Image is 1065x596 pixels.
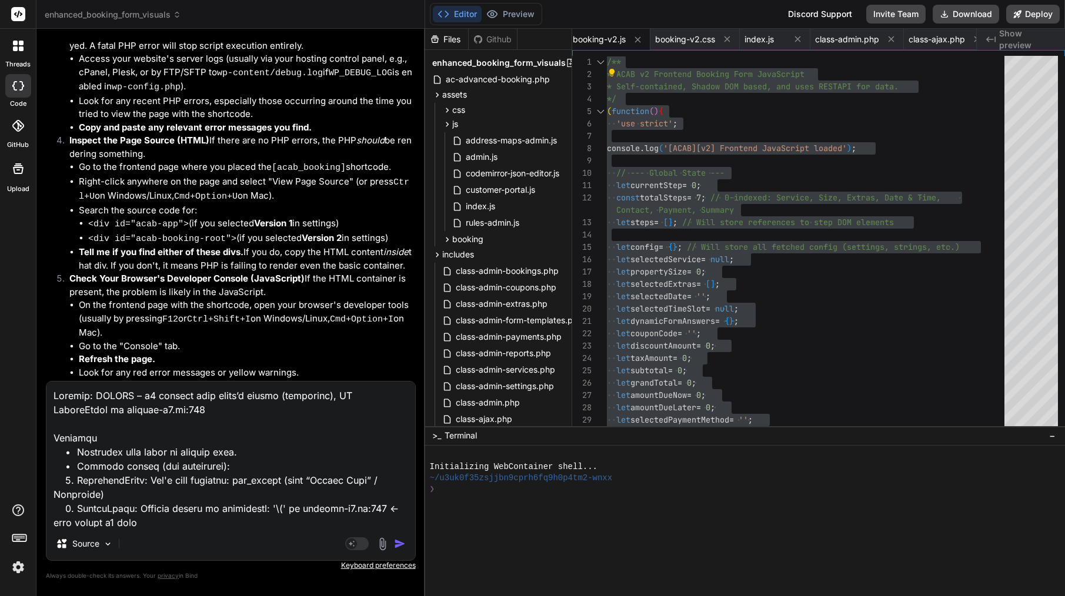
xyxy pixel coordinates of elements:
[696,266,701,277] span: 0
[655,34,715,45] span: booking-v2.css
[663,217,668,227] span: [
[654,106,659,116] span: )
[616,266,630,277] span: let
[659,106,663,116] span: {
[692,180,696,190] span: 0
[710,254,729,264] span: null
[573,34,626,45] span: booking-v2.js
[922,242,960,252] span: s, etc.)
[710,340,715,351] span: ;
[69,26,413,52] p: This is the most important step if is displayed. A fatal PHP error will stop script execution ent...
[630,328,677,339] span: couponCode
[433,6,482,22] button: Editor
[616,316,630,326] span: let
[640,143,645,153] span: .
[659,143,663,153] span: (
[572,241,592,253] div: 15
[630,180,682,190] span: currentStep
[572,179,592,192] div: 11
[162,314,178,324] code: F12
[696,328,701,339] span: ;
[616,377,630,388] span: let
[158,572,179,579] span: privacy
[572,68,592,81] div: 2
[701,254,706,264] span: =
[677,328,682,339] span: =
[687,192,692,203] span: =
[572,93,592,105] div: 4
[687,291,692,302] span: =
[432,430,441,441] span: >_
[701,390,706,400] span: ;
[687,328,696,339] span: ''
[572,327,592,340] div: 22
[430,484,435,495] span: ❯
[7,184,29,194] label: Upload
[79,95,413,121] li: Look for any recent PHP errors, especially those occurring around the time you tried to view the ...
[701,192,706,203] span: ;
[79,299,413,340] li: On the frontend page with the shortcode, open your browser's developer tools (usually by pressing...
[715,279,720,289] span: ;
[482,6,539,22] button: Preview
[630,217,654,227] span: steps
[616,390,630,400] span: let
[69,135,209,146] strong: Inspect the Page Source (HTML)
[572,192,592,204] div: 12
[572,401,592,414] div: 28
[654,217,659,227] span: =
[572,278,592,290] div: 18
[616,217,630,227] span: let
[455,264,560,278] span: class-admin-bookings.php
[729,254,734,264] span: ;
[710,192,941,203] span: // 0-indexed: Service, Size, Extras, Date & Time,
[465,199,496,213] span: index.js
[696,402,701,413] span: =
[682,180,687,190] span: =
[687,353,692,363] span: ;
[572,315,592,327] div: 21
[572,389,592,401] div: 27
[79,340,413,353] li: Go to the "Console" tab.
[455,396,521,410] span: class-admin.php
[79,204,413,246] li: Search the source code for:
[79,353,155,364] strong: Refresh the page.
[572,56,592,68] div: 1
[88,219,189,229] code: <div id="acab-app">
[701,266,706,277] span: ;
[673,118,677,129] span: ;
[696,279,701,289] span: =
[748,414,753,425] span: ;
[607,106,612,116] span: (
[455,297,549,311] span: class-admin-extras.php
[663,143,847,153] span: '[ACAB][v2] Frontend JavaScript loaded'
[1049,430,1056,441] span: −
[174,192,238,202] code: Cmd+Option+U
[837,81,899,92] span: API for data.
[682,353,687,363] span: 0
[715,303,734,314] span: null
[572,303,592,315] div: 20
[673,217,677,227] span: ;
[425,34,468,45] div: Files
[616,402,630,413] span: let
[687,266,692,277] span: =
[465,166,560,180] span: codemirror-json-editor.js
[706,402,710,413] span: 0
[146,380,156,391] em: all
[302,232,342,243] strong: Version 2
[668,365,673,376] span: =
[572,130,592,142] div: 7
[734,316,739,326] span: ;
[88,217,413,232] li: (if you selected in settings)
[465,183,536,197] span: customer-portal.js
[442,89,467,101] span: assets
[217,68,323,78] code: wp-content/debug.log
[430,461,597,473] span: Initializing WebContainer shell...
[455,363,556,377] span: class-admin-services.php
[734,303,739,314] span: ;
[630,316,715,326] span: dynamicFormAnswers
[88,234,236,244] code: <div id="acab-booking-root">
[706,279,710,289] span: [
[465,216,520,230] span: rules-admin.js
[649,106,654,116] span: (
